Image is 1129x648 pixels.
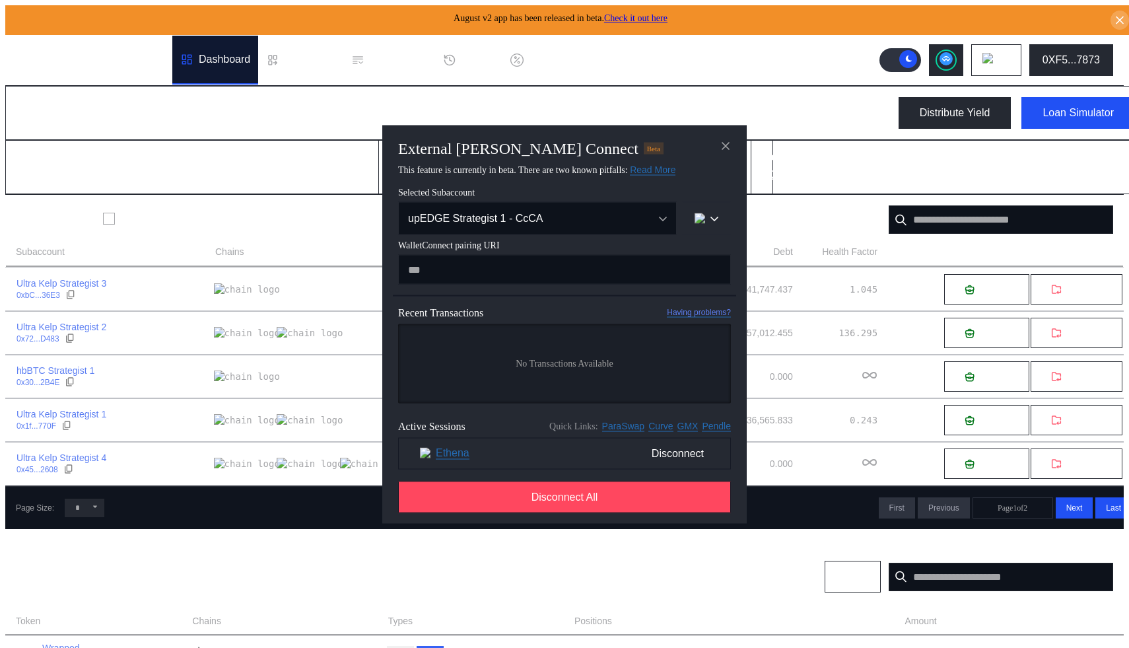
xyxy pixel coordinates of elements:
[340,458,406,470] img: chain logo
[277,414,343,426] img: chain logo
[17,334,59,343] div: 0x72...D483
[398,481,731,513] button: Disconnect All
[277,327,343,339] img: chain logo
[762,151,821,163] h2: Total Equity
[398,201,677,234] button: Open menu
[648,421,673,432] a: Curve
[214,327,280,339] img: chain logo
[980,415,1008,425] span: Deposit
[1043,107,1114,119] div: Loan Simulator
[794,268,878,311] td: 1.045
[1067,328,1102,338] span: Withdraw
[214,283,280,295] img: chain logo
[17,277,106,289] div: Ultra Kelp Strategist 3
[879,167,907,183] div: USD
[920,107,990,119] div: Distribute Yield
[980,459,1008,469] span: Deposit
[1066,503,1083,513] span: Next
[529,54,608,66] div: Discount Factors
[1106,503,1121,513] span: Last
[17,421,56,431] div: 0x1f...770F
[370,54,427,66] div: Permissions
[682,201,731,234] button: chain logo
[1068,614,1113,628] span: USD Value
[574,614,612,628] span: Positions
[133,167,161,183] div: USD
[420,447,432,459] img: Ethena
[17,408,106,420] div: Ultra Kelp Strategist 1
[980,372,1008,382] span: Deposit
[17,291,60,300] div: 0xbC...36E3
[17,378,59,387] div: 0x30...2B4E
[644,142,664,154] div: Beta
[17,167,128,183] div: 82,956,885.735
[1043,54,1100,66] div: 0XF5...7873
[773,245,793,259] span: Debt
[646,442,709,464] span: Disconnect
[398,164,675,174] span: This feature is currently in beta. There are two known pitfalls:
[17,452,106,464] div: Ultra Kelp Strategist 4
[928,503,959,513] span: Previous
[715,135,736,157] button: close modal
[667,308,731,318] a: Having problems?
[630,164,675,175] a: Read More
[16,212,92,227] div: Subaccounts
[16,245,65,259] span: Subaccount
[1067,372,1102,382] span: Withdraw
[120,213,218,225] label: Show Closed Accounts
[17,465,58,474] div: 0x45...2608
[905,614,936,628] span: Amount
[408,212,638,224] div: upEDGE Strategist 1 - CcCA
[1067,459,1102,469] span: Withdraw
[602,421,645,432] a: ParaSwap
[836,572,856,581] span: Chain
[398,139,638,157] h2: External [PERSON_NAME] Connect
[709,442,793,486] td: 0.000
[709,311,793,355] td: 157,012.455
[285,54,335,66] div: Loan Book
[822,245,877,259] span: Health Factor
[702,421,731,432] a: Pendle
[1067,415,1102,425] span: Withdraw
[436,447,469,460] a: Ethena
[215,245,244,259] span: Chains
[980,328,1008,338] span: Deposit
[398,420,465,432] span: Active Sessions
[516,358,613,369] span: No Transactions Available
[388,614,413,628] span: Types
[889,503,905,513] span: First
[17,101,138,126] div: My Dashboard
[16,503,54,513] div: Page Size:
[709,268,793,311] td: 32,741,747.437
[980,285,1008,295] span: Deposit
[398,437,731,469] button: EthenaEthenaDisconnect
[549,421,598,431] span: Quick Links:
[16,614,40,628] span: Token
[398,306,483,318] span: Recent Transactions
[398,240,731,250] span: WalletConnect pairing URI
[17,365,94,377] div: hbBTC Strategist 1
[199,54,250,65] div: Dashboard
[462,54,495,66] div: History
[604,13,667,23] a: Check it out here
[214,414,280,426] img: chain logo
[214,458,280,470] img: chain logo
[982,53,997,67] img: chain logo
[762,167,873,183] div: 82,954,216.309
[677,421,699,432] a: GMX
[709,355,793,398] td: 0.000
[16,569,69,585] div: Positions
[454,13,667,23] span: August v2 app has been released in beta.
[214,371,280,382] img: chain logo
[277,458,343,470] img: chain logo
[531,491,598,503] span: Disconnect All
[398,187,731,198] span: Selected Subaccount
[794,311,878,355] td: 136.295
[17,151,85,163] h2: Total Balance
[1067,285,1102,295] span: Withdraw
[192,614,221,628] span: Chains
[794,398,878,442] td: 0.243
[17,321,106,333] div: Ultra Kelp Strategist 2
[998,503,1027,513] span: Page 1 of 2
[695,213,705,223] img: chain logo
